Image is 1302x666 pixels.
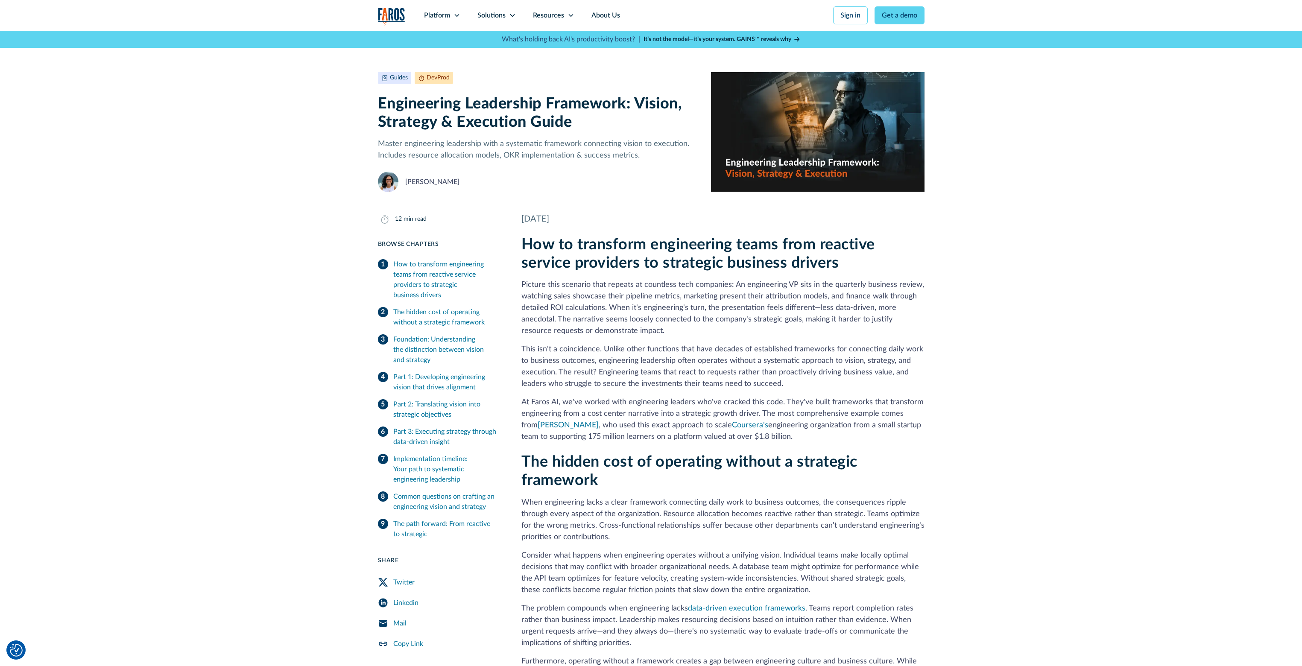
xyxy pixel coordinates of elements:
[378,634,501,654] a: Copy Link
[378,240,501,249] div: Browse Chapters
[405,177,459,187] div: [PERSON_NAME]
[521,603,925,649] p: The problem compounds when engineering lacks . Teams report completion rates rather than business...
[521,237,875,271] strong: How to transform engineering teams from reactive service providers to strategic business drivers
[378,423,501,450] a: Part 3: Executing strategy through data-driven insight
[378,304,501,331] a: The hidden cost of operating without a strategic framework
[393,598,418,608] div: Linkedin
[378,572,501,593] a: Twitter Share
[521,397,925,443] p: At Faros AI, we've worked with engineering leaders who've cracked this code. They've built framew...
[732,421,768,429] a: Coursera's
[404,215,427,224] div: min read
[538,421,599,429] a: [PERSON_NAME]
[393,399,501,420] div: Part 2: Translating vision into strategic objectives
[378,138,698,161] p: Master engineering leadership with a systematic framework connecting vision to execution. Include...
[393,639,423,649] div: Copy Link
[477,10,506,20] div: Solutions
[393,426,501,447] div: Part 3: Executing strategy through data-driven insight
[378,613,501,634] a: Mail Share
[393,491,501,512] div: Common questions on crafting an engineering vision and strategy
[521,497,925,543] p: When engineering lacks a clear framework connecting daily work to business outcomes, the conseque...
[378,488,501,515] a: Common questions on crafting an engineering vision and strategy
[378,396,501,423] a: Part 2: Translating vision into strategic objectives
[378,515,501,543] a: The path forward: From reactive to strategic
[521,454,857,488] strong: The hidden cost of operating without a strategic framework
[378,8,405,25] a: home
[378,8,405,25] img: Logo of the analytics and reporting company Faros.
[390,73,408,82] div: Guides
[378,95,698,131] h1: Engineering Leadership Framework: Vision, Strategy & Execution Guide
[378,172,398,192] img: Naomi Lurie
[393,618,407,628] div: Mail
[378,256,501,304] a: How to transform engineering teams from reactive service providers to strategic business drivers
[521,279,925,337] p: Picture this scenario that repeats at countless tech companies: An engineering VP sits in the qua...
[644,36,791,42] strong: It’s not the model—it’s your system. GAINS™ reveals why
[502,34,640,44] p: What's holding back AI's productivity boost? |
[378,450,501,488] a: Implementation timeline: Your path to systematic engineering leadership
[393,577,415,587] div: Twitter
[378,556,501,565] div: Share
[644,35,801,44] a: It’s not the model—it’s your system. GAINS™ reveals why
[393,334,501,365] div: Foundation: Understanding the distinction between vision and strategy
[393,307,501,327] div: The hidden cost of operating without a strategic framework
[393,519,501,539] div: The path forward: From reactive to strategic
[875,6,925,24] a: Get a demo
[424,10,450,20] div: Platform
[10,644,23,657] img: Revisit consent button
[711,72,924,192] img: Realistic image of an engineering leader at work
[378,368,501,396] a: Part 1: Developing engineering vision that drives alignment
[521,213,925,225] div: [DATE]
[533,10,564,20] div: Resources
[395,215,402,224] div: 12
[688,605,805,612] a: data-driven execution frameworks
[378,593,501,613] a: LinkedIn Share
[833,6,868,24] a: Sign in
[10,644,23,657] button: Cookie Settings
[521,344,925,390] p: This isn't a coincidence. Unlike other functions that have decades of established frameworks for ...
[378,331,501,368] a: Foundation: Understanding the distinction between vision and strategy
[427,73,450,82] div: DevProd
[393,372,501,392] div: Part 1: Developing engineering vision that drives alignment
[393,259,501,300] div: How to transform engineering teams from reactive service providers to strategic business drivers
[393,454,501,485] div: Implementation timeline: Your path to systematic engineering leadership
[521,550,925,596] p: Consider what happens when engineering operates without a unifying vision. Individual teams make ...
